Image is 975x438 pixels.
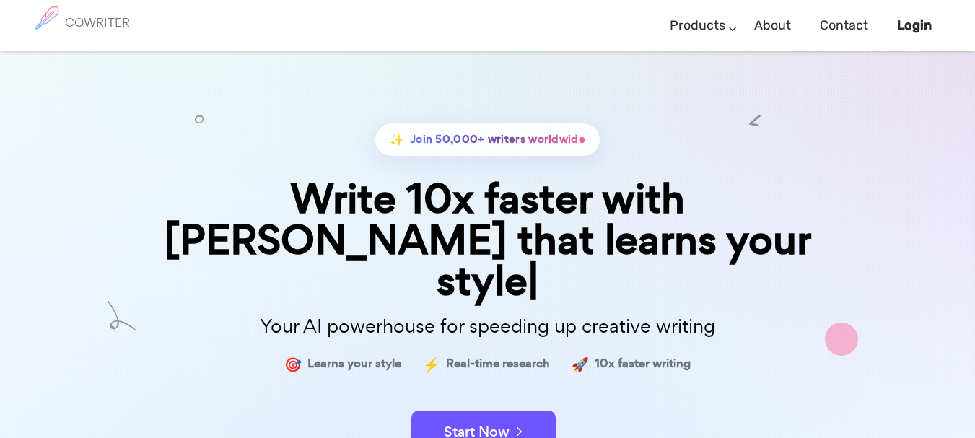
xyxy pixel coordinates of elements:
span: 🚀 [572,354,589,375]
div: Write 10x faster with [PERSON_NAME] that learns your style [127,178,849,302]
span: ⚡ [423,354,440,375]
b: Login [897,17,932,33]
span: 10x faster writing [595,354,691,375]
span: ✨ [390,129,404,150]
a: Login [897,4,932,47]
span: Learns your style [307,354,401,375]
span: Real-time research [446,354,550,375]
a: Products [670,4,725,47]
img: shape [108,301,136,330]
p: Your AI powerhouse for speeding up creative writing [127,311,849,342]
span: Join 50,000+ writers worldwide [410,129,585,150]
a: Contact [820,4,868,47]
a: About [754,4,791,47]
span: 🎯 [284,354,302,375]
h6: COWRITER [65,16,130,29]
